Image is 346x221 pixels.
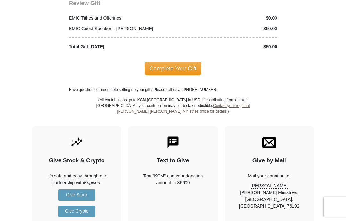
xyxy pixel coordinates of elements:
[173,15,281,21] div: $0.00
[70,135,84,149] img: give-by-stock.svg
[43,157,110,164] h4: Give Stock & Crypto
[262,135,276,149] img: envelope.svg
[139,173,206,186] div: Text "KCM" and your donation amount to 36609
[58,189,95,201] a: Give Stock
[66,15,173,21] div: EMIC Tithes and Offerings
[173,25,281,32] div: $50.00
[236,157,303,164] h4: Give by Mail
[66,25,173,32] div: EMIC Guest Speaker – [PERSON_NAME]
[43,173,110,186] p: It's safe and easy through our partnership with
[145,62,202,75] span: Complete Your Gift
[96,97,250,126] p: (All contributions go to KCM [GEOGRAPHIC_DATA] in USD. If contributing from outside [GEOGRAPHIC_D...
[236,173,303,179] p: Mail your donation to:
[69,87,277,93] p: Have questions or need help setting up your gift? Please call us at [PHONE_NUMBER].
[58,206,95,217] a: Give Crypto
[166,135,180,149] img: text-to-give.svg
[66,44,173,50] div: Total Gift [DATE]
[84,180,101,185] i: Engiven.
[173,44,281,50] div: $50.00
[139,157,206,164] h4: Text to Give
